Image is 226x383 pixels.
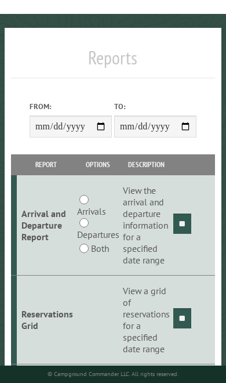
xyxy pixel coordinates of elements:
label: From: [30,101,112,112]
th: Description [121,154,172,175]
h1: Reports [11,46,214,78]
td: Reservations Grid [17,276,75,364]
th: Options [75,154,121,175]
td: View a grid of reservations for a specified date range [121,276,172,364]
label: Arrivals [77,204,106,218]
td: Arrival and Departure Report [17,175,75,276]
th: Report [17,154,75,175]
label: To: [114,101,196,112]
small: © Campground Commander LLC. All rights reserved. [48,370,178,378]
label: Departures [77,227,119,241]
label: Both [91,241,109,255]
td: View the arrival and departure information for a specified date range [121,175,172,276]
